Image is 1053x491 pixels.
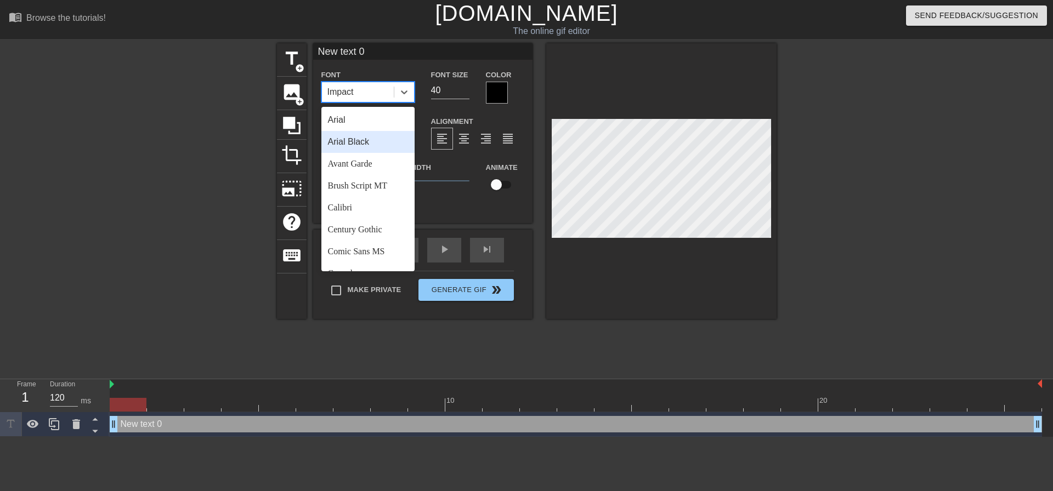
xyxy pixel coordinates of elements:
div: Century Gothic [321,219,415,241]
span: crop [281,145,302,165]
img: bound-end.png [1038,379,1042,388]
label: Alignment [431,116,473,127]
span: drag_handle [1032,419,1043,430]
label: Font Size [431,70,468,81]
div: Arial [321,109,415,131]
button: Generate Gif [418,279,513,301]
a: Browse the tutorials! [9,10,106,27]
span: play_arrow [438,243,451,256]
label: Duration [50,381,75,388]
div: The online gif editor [356,25,746,38]
div: Calibri [321,197,415,219]
div: Consolas [321,262,415,284]
span: add_circle [295,64,304,73]
span: image [281,82,302,102]
span: add_circle [295,97,304,106]
span: Make Private [348,284,401,295]
div: 10 [446,395,456,406]
div: 20 [819,395,829,406]
span: title [281,48,302,69]
span: format_align_justify [501,132,514,145]
span: double_arrow [490,283,503,296]
span: skip_next [480,243,494,256]
label: Animate [486,162,518,173]
span: Send Feedback/Suggestion [915,9,1038,22]
a: [DOMAIN_NAME] [435,1,618,25]
div: Arial Black [321,131,415,153]
span: photo_size_select_large [281,178,302,199]
span: help [281,212,302,232]
span: drag_handle [108,419,119,430]
div: Impact [327,85,354,99]
span: keyboard [281,245,302,266]
span: format_align_right [479,132,492,145]
div: Browse the tutorials! [26,13,106,22]
div: Avant Garde [321,153,415,175]
span: menu_book [9,10,22,24]
span: format_align_left [435,132,449,145]
label: Font [321,70,341,81]
span: format_align_center [457,132,471,145]
div: 1 [17,387,33,407]
div: Comic Sans MS [321,241,415,262]
label: Color [486,70,512,81]
div: Brush Script MT [321,175,415,197]
button: Send Feedback/Suggestion [906,5,1047,26]
span: Generate Gif [423,283,509,296]
div: ms [81,395,91,407]
div: Frame [9,379,42,411]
